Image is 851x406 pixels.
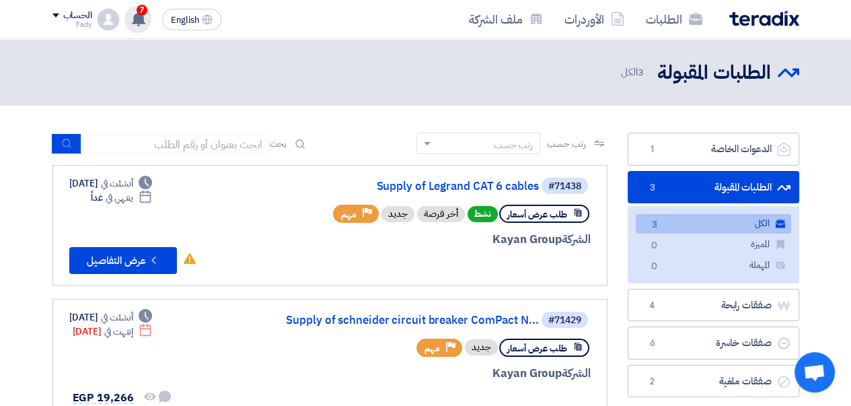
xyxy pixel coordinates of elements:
[554,3,635,35] a: الأوردرات
[137,5,147,15] span: 7
[628,365,799,398] a: صفقات ملغية2
[636,256,791,275] a: المهملة
[270,180,539,193] a: Supply of Legrand CAT 6 cables
[794,352,835,393] div: Open chat
[628,327,799,360] a: صفقات خاسرة6
[562,365,591,382] span: الشركة
[91,191,152,205] div: غداً
[644,299,661,312] span: 4
[101,176,133,191] span: أنشئت في
[646,218,663,232] span: 3
[69,176,153,191] div: [DATE]
[729,11,799,26] img: Teradix logo
[270,137,287,151] span: بحث
[646,260,663,274] span: 0
[494,138,533,152] div: رتب حسب
[417,206,465,222] div: أخر فرصة
[635,3,713,35] a: الطلبات
[636,235,791,255] a: المميزة
[424,342,440,355] span: مهم
[657,60,771,86] h2: الطلبات المقبولة
[468,206,498,222] span: نشط
[644,337,661,350] span: 6
[341,208,357,221] span: مهم
[628,171,799,204] a: الطلبات المقبولة3
[267,365,591,382] div: Kayan Group
[628,133,799,166] a: الدعوات الخاصة1
[381,206,414,222] div: جديد
[638,65,644,79] span: 3
[644,375,661,388] span: 2
[644,181,661,195] span: 3
[636,214,791,234] a: الكل
[171,15,199,25] span: English
[507,208,567,221] span: طلب عرض أسعار
[73,325,153,339] div: [DATE]
[162,9,221,30] button: English
[104,325,133,339] span: إنتهت في
[458,3,554,35] a: ملف الشركة
[465,339,498,356] div: جديد
[548,316,581,325] div: #71429
[646,239,663,253] span: 0
[69,310,153,325] div: [DATE]
[270,314,539,327] a: Supply of schneider circuit breaker ComPact N...
[548,182,581,191] div: #71438
[73,390,134,406] span: EGP 19,266
[106,191,133,205] span: ينتهي في
[81,134,270,154] input: ابحث بعنوان أو رقم الطلب
[69,247,177,274] button: عرض التفاصيل
[547,137,585,151] span: رتب حسب
[101,310,133,325] span: أنشئت في
[628,289,799,322] a: صفقات رابحة4
[63,10,92,22] div: الحساب
[621,65,646,80] span: الكل
[52,21,92,28] div: Fady
[507,342,567,355] span: طلب عرض أسعار
[644,143,661,156] span: 1
[562,231,591,248] span: الشركة
[98,9,119,30] img: profile_test.png
[267,231,591,248] div: Kayan Group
